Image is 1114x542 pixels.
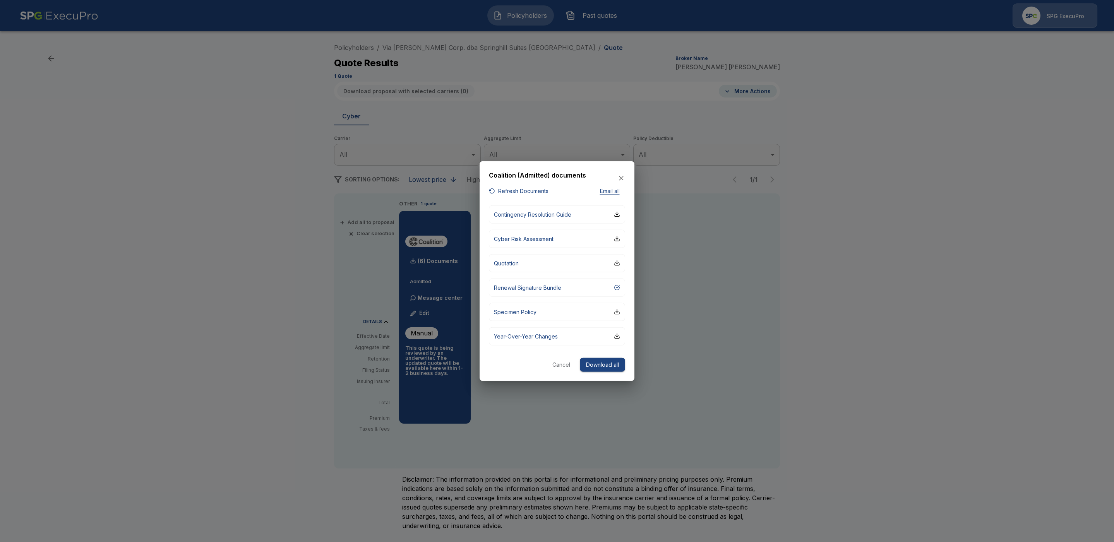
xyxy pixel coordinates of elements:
[489,170,586,180] h6: Coalition (Admitted) documents
[494,234,554,243] p: Cyber Risk Assessment
[489,254,625,272] button: Quotation
[489,303,625,321] button: Specimen Policy
[489,278,625,296] button: Renewal Signature Bundle
[489,229,625,248] button: Cyber Risk Assessment
[489,327,625,345] button: Year-Over-Year Changes
[489,205,625,223] button: Contingency Resolution Guide
[494,332,558,340] p: Year-Over-Year Changes
[494,283,561,291] p: Renewal Signature Bundle
[580,357,625,372] button: Download all
[494,210,571,218] p: Contingency Resolution Guide
[494,308,536,316] p: Specimen Policy
[489,186,548,196] button: Refresh Documents
[494,259,519,267] p: Quotation
[594,186,625,196] button: Email all
[549,357,574,372] button: Cancel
